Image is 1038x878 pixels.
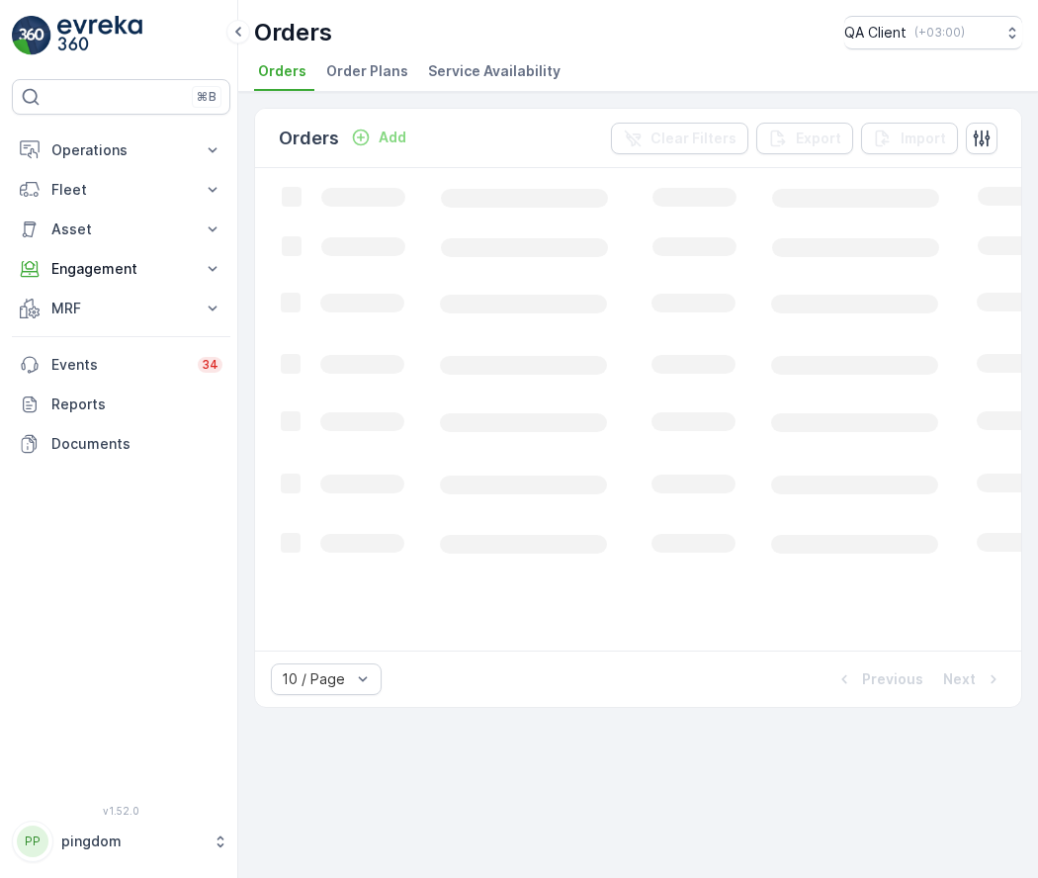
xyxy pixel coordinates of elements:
[51,395,222,414] p: Reports
[901,129,946,148] p: Import
[51,140,191,160] p: Operations
[51,299,191,318] p: MRF
[756,123,853,154] button: Export
[12,131,230,170] button: Operations
[862,669,923,689] p: Previous
[51,434,222,454] p: Documents
[12,424,230,464] a: Documents
[279,125,339,152] p: Orders
[51,219,191,239] p: Asset
[258,61,306,81] span: Orders
[379,128,406,147] p: Add
[326,61,408,81] span: Order Plans
[202,357,218,373] p: 34
[57,16,142,55] img: logo_light-DOdMpM7g.png
[343,126,414,149] button: Add
[941,667,1005,691] button: Next
[12,210,230,249] button: Asset
[914,25,965,41] p: ( +03:00 )
[51,259,191,279] p: Engagement
[12,385,230,424] a: Reports
[12,821,230,862] button: PPpingdom
[12,289,230,328] button: MRF
[254,17,332,48] p: Orders
[197,89,216,105] p: ⌘B
[428,61,561,81] span: Service Availability
[650,129,736,148] p: Clear Filters
[51,355,186,375] p: Events
[844,23,907,43] p: QA Client
[844,16,1022,49] button: QA Client(+03:00)
[12,170,230,210] button: Fleet
[12,249,230,289] button: Engagement
[943,669,976,689] p: Next
[12,345,230,385] a: Events34
[611,123,748,154] button: Clear Filters
[12,805,230,817] span: v 1.52.0
[17,826,48,857] div: PP
[861,123,958,154] button: Import
[832,667,925,691] button: Previous
[51,180,191,200] p: Fleet
[796,129,841,148] p: Export
[61,832,203,851] p: pingdom
[12,16,51,55] img: logo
